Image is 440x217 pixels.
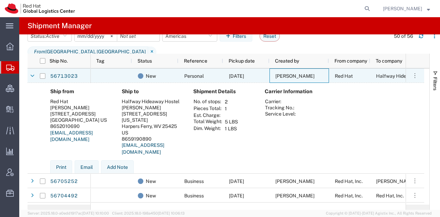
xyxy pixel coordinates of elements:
span: Matthew Stepps [275,178,315,184]
span: From Latin America, North America [27,46,148,57]
a: 56713023 [50,71,78,82]
div: [STREET_ADDRESS][US_STATE] [122,111,182,123]
h4: Ship to [122,88,182,95]
th: No. of stops: [193,98,222,105]
button: Filters [220,31,252,42]
input: Not set [75,31,117,41]
span: Copyright © [DATE]-[DATE] Agistix Inc., All Rights Reserved [326,210,432,216]
span: Business [184,178,204,184]
i: From [34,48,45,55]
span: Created by [275,58,299,64]
th: Service Level: [265,111,296,117]
span: Status [137,58,152,64]
span: Business [184,193,204,198]
button: Status:Active [27,31,72,42]
div: [GEOGRAPHIC_DATA] US [50,117,111,123]
th: Total Weight: [193,118,222,125]
th: Carrier: [265,98,296,105]
div: Red Hat [50,98,111,105]
th: Est. Charge: [193,112,222,118]
div: [PERSON_NAME] [50,105,111,111]
span: Lingling Yan [376,178,415,184]
h4: Shipment Details [193,88,254,95]
span: New [146,69,156,83]
span: Client: 2025.18.0-198a450 [112,211,185,215]
span: New [146,174,156,188]
span: Red Hat, Inc. [376,193,404,198]
span: 09/05/2025 [229,73,244,79]
td: 1 LBS [222,125,240,132]
button: Americas [162,31,217,42]
h4: Carrier Information [265,88,320,95]
td: 2 [222,98,240,105]
span: Pickup date [229,58,255,64]
span: Red Hat, Inc. [335,178,363,184]
td: 5 LBS [222,118,240,125]
span: 09/03/2025 [229,178,244,184]
button: Reset [260,31,280,42]
div: [STREET_ADDRESS] [50,111,111,117]
span: From company [334,58,367,64]
span: [DATE] 10:10:00 [82,211,109,215]
a: [EMAIL_ADDRESS][DOMAIN_NAME] [122,142,164,155]
div: [PERSON_NAME] [122,105,182,111]
th: Tracking No.: [265,105,296,111]
span: Halfway Hideaway Hostel [376,73,434,79]
h4: Ship from [50,88,111,95]
span: Filters [432,77,438,90]
a: 56704492 [50,191,78,202]
div: Harpers Ferry, WV 25425 US [122,123,182,135]
th: Pieces Total: [193,105,222,112]
td: 1 [222,105,240,112]
th: Dim. Weight: [193,125,222,132]
input: Not set [117,31,159,41]
span: 09/03/2025 [229,193,244,198]
span: Red Hat [335,73,353,79]
img: logo [5,3,75,14]
div: 8652010690 [50,123,111,129]
div: 50 of 56 [394,33,413,40]
span: Jay Koehler [275,73,315,79]
span: New [146,188,156,203]
a: [EMAIL_ADDRESS][DOMAIN_NAME] [50,130,93,142]
div: Halfway Hideaway Hostel [122,98,182,105]
button: Print [50,160,72,174]
div: 8659190890 [122,136,182,142]
span: Red Hat, Inc. [335,193,363,198]
span: Personal [184,73,204,79]
span: Reference [184,58,207,64]
span: Ship No. [49,58,68,64]
span: Tag [96,58,104,64]
h4: Shipment Manager [27,17,92,34]
button: Add Note [101,160,134,174]
span: [DATE] 10:06:13 [158,211,185,215]
span: Active [46,33,59,39]
button: [PERSON_NAME] [383,4,430,13]
span: Emma Ganly [275,193,315,198]
button: Email [75,160,99,174]
span: To company [376,58,402,64]
a: 56705252 [50,176,78,187]
span: Kirk Newcross [383,5,422,12]
span: Server: 2025.18.0-a0edd1917ac [27,211,109,215]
